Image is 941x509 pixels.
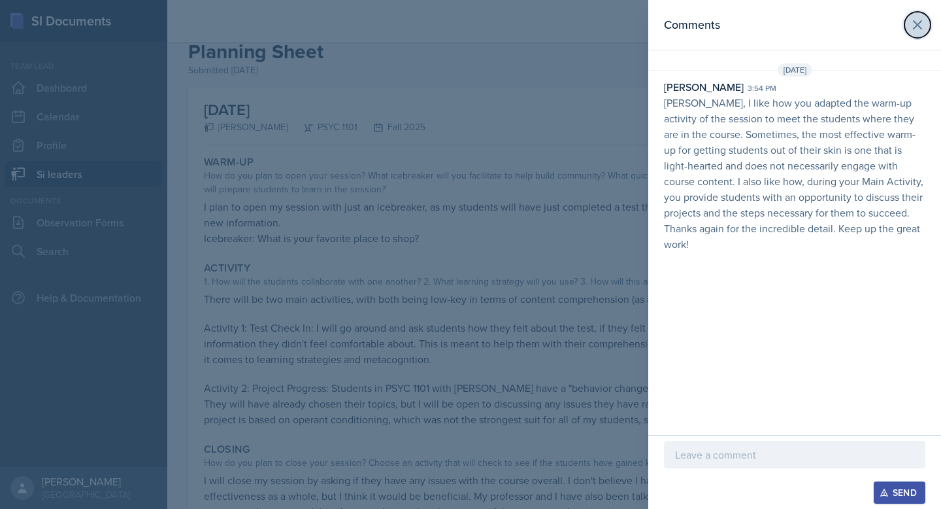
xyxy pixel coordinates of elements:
[874,482,925,504] button: Send
[882,487,917,498] div: Send
[748,82,776,94] div: 3:54 pm
[664,16,720,34] h2: Comments
[778,63,812,77] span: [DATE]
[664,79,744,95] div: [PERSON_NAME]
[664,95,925,252] p: [PERSON_NAME], I like how you adapted the warm-up activity of the session to meet the students wh...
